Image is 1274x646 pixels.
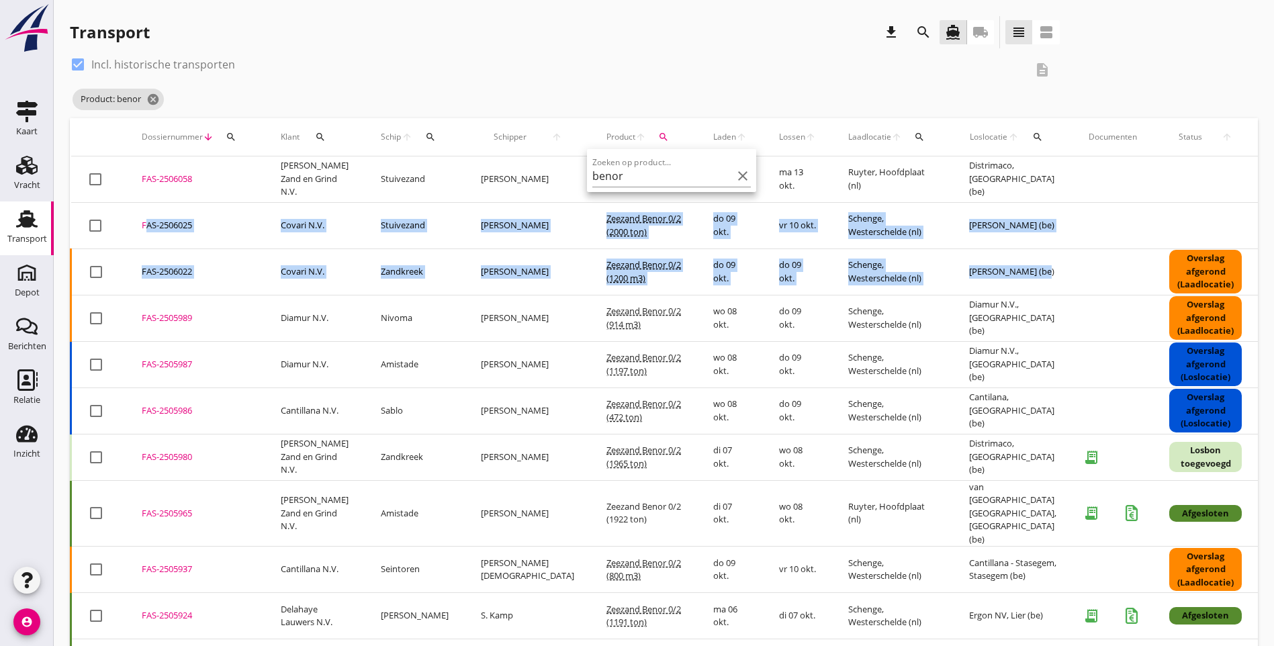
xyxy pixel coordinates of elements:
[953,202,1073,248] td: [PERSON_NAME] (be)
[763,248,832,295] td: do 09 okt.
[697,387,763,434] td: wo 08 okt.
[142,173,248,186] div: FAS-2506058
[13,396,40,404] div: Relatie
[763,547,832,593] td: vr 10 okt.
[953,295,1073,341] td: Diamur N.V., [GEOGRAPHIC_DATA] (be)
[265,156,365,203] td: [PERSON_NAME] Zand en Grind N.V.
[736,132,747,142] i: arrow_upward
[606,305,681,330] span: Zeezand Benor 0/2 (914 m3)
[606,131,635,143] span: Product
[365,434,465,480] td: Zandkreek
[953,248,1073,295] td: [PERSON_NAME] (be)
[697,593,763,639] td: ma 06 okt.
[365,480,465,547] td: Amistade
[142,265,248,279] div: FAS-2506022
[7,234,47,243] div: Transport
[972,24,989,40] i: local_shipping
[832,202,953,248] td: Schenge, Westerschelde (nl)
[590,480,697,547] td: Zeezand Benor 0/2 (1922 ton)
[142,563,248,576] div: FAS-2505937
[381,131,402,143] span: Schip
[1078,444,1105,471] i: receipt_long
[953,547,1073,593] td: Cantillana - Stasegem, Stasegem (be)
[465,547,590,593] td: [PERSON_NAME][DEMOGRAPHIC_DATA]
[779,131,805,143] span: Lossen
[265,593,365,639] td: Delahaye Lauwers N.V.
[953,156,1073,203] td: Distrimaco, [GEOGRAPHIC_DATA] (be)
[697,547,763,593] td: do 09 okt.
[1169,505,1242,522] div: Afgesloten
[265,434,365,480] td: [PERSON_NAME] Zand en Grind N.V.
[763,387,832,434] td: do 09 okt.
[465,434,590,480] td: [PERSON_NAME]
[953,480,1073,547] td: van [GEOGRAPHIC_DATA] [GEOGRAPHIC_DATA], [GEOGRAPHIC_DATA] (be)
[465,341,590,387] td: [PERSON_NAME]
[953,387,1073,434] td: Cantilana, [GEOGRAPHIC_DATA] (be)
[832,248,953,295] td: Schenge, Westerschelde (nl)
[465,295,590,341] td: [PERSON_NAME]
[1078,500,1105,526] i: receipt_long
[832,341,953,387] td: Schenge, Westerschelde (nl)
[365,202,465,248] td: Stuivezand
[606,351,681,377] span: Zeezand Benor 0/2 (1197 ton)
[713,131,736,143] span: Laden
[365,248,465,295] td: Zandkreek
[265,547,365,593] td: Cantillana N.V.
[606,259,681,284] span: Zeezand Benor 0/2 (1200 m3)
[1169,342,1242,386] div: Overslag afgerond (Loslocatie)
[425,132,436,142] i: search
[142,312,248,325] div: FAS-2505989
[832,434,953,480] td: Schenge, Westerschelde (nl)
[606,557,681,582] span: Zeezand Benor 0/2 (800 m3)
[142,404,248,418] div: FAS-2505986
[465,593,590,639] td: S. Kamp
[697,202,763,248] td: do 09 okt.
[1078,602,1105,629] i: receipt_long
[606,398,681,423] span: Zeezand Benor 0/2 (472 ton)
[914,132,925,142] i: search
[1212,132,1242,142] i: arrow_upward
[365,341,465,387] td: Amistade
[763,295,832,341] td: do 09 okt.
[763,434,832,480] td: wo 08 okt.
[315,132,326,142] i: search
[142,609,248,622] div: FAS-2505924
[15,288,40,297] div: Depot
[465,480,590,547] td: [PERSON_NAME]
[402,132,413,142] i: arrow_upward
[70,21,150,43] div: Transport
[832,156,953,203] td: Ruyter, Hoofdplaat (nl)
[265,341,365,387] td: Diamur N.V.
[1089,131,1137,143] div: Documenten
[953,341,1073,387] td: Diamur N.V., [GEOGRAPHIC_DATA] (be)
[365,156,465,203] td: Stuivezand
[146,93,160,106] i: cancel
[763,593,832,639] td: di 07 okt.
[1169,548,1242,592] div: Overslag afgerond (Laadlocatie)
[3,3,51,53] img: logo-small.a267ee39.svg
[226,132,236,142] i: search
[697,295,763,341] td: wo 08 okt.
[915,24,931,40] i: search
[265,295,365,341] td: Diamur N.V.
[13,608,40,635] i: account_circle
[265,248,365,295] td: Covari N.V.
[365,547,465,593] td: Seintoren
[142,451,248,464] div: FAS-2505980
[265,202,365,248] td: Covari N.V.
[735,168,751,184] i: clear
[1169,131,1212,143] span: Status
[805,132,816,142] i: arrow_upward
[465,156,590,203] td: [PERSON_NAME]
[883,24,899,40] i: download
[969,131,1008,143] span: Loslocatie
[832,547,953,593] td: Schenge, Westerschelde (nl)
[142,219,248,232] div: FAS-2506025
[763,202,832,248] td: vr 10 okt.
[763,156,832,203] td: ma 13 okt.
[697,341,763,387] td: wo 08 okt.
[91,58,235,71] label: Incl. historische transporten
[203,132,214,142] i: arrow_downward
[8,342,46,351] div: Berichten
[14,181,40,189] div: Vracht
